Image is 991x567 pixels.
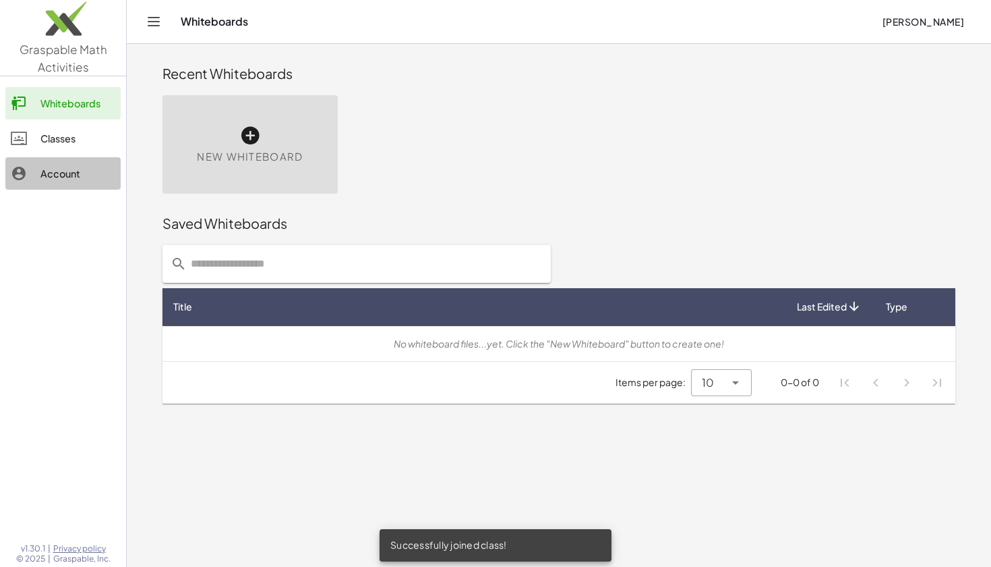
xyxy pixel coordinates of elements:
span: | [48,543,51,554]
a: Classes [5,122,121,155]
span: Type [886,300,907,314]
nav: Pagination Navigation [830,367,953,398]
a: Whiteboards [5,87,121,119]
button: [PERSON_NAME] [871,9,975,34]
span: Graspable Math Activities [20,42,107,74]
div: Classes [40,130,115,146]
div: No whiteboard files...yet. Click the "New Whiteboard" button to create one! [173,337,944,351]
span: © 2025 [16,553,45,564]
div: Successfully joined class! [380,529,611,562]
div: Recent Whiteboards [162,64,955,83]
span: [PERSON_NAME] [882,16,964,28]
div: Account [40,165,115,182]
div: 0-0 of 0 [781,375,819,389]
span: Items per page: [615,375,691,389]
span: Graspable, Inc. [53,553,111,564]
a: Account [5,157,121,190]
span: 10 [702,375,714,391]
i: prepended action [171,256,187,272]
button: Toggle navigation [143,11,164,32]
span: Last Edited [797,300,847,314]
div: Whiteboards [40,95,115,111]
span: New Whiteboard [197,149,303,165]
div: Saved Whiteboards [162,214,955,233]
a: Privacy policy [53,543,111,554]
span: Title [173,300,192,314]
span: v1.30.1 [21,543,45,554]
span: | [48,553,51,564]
